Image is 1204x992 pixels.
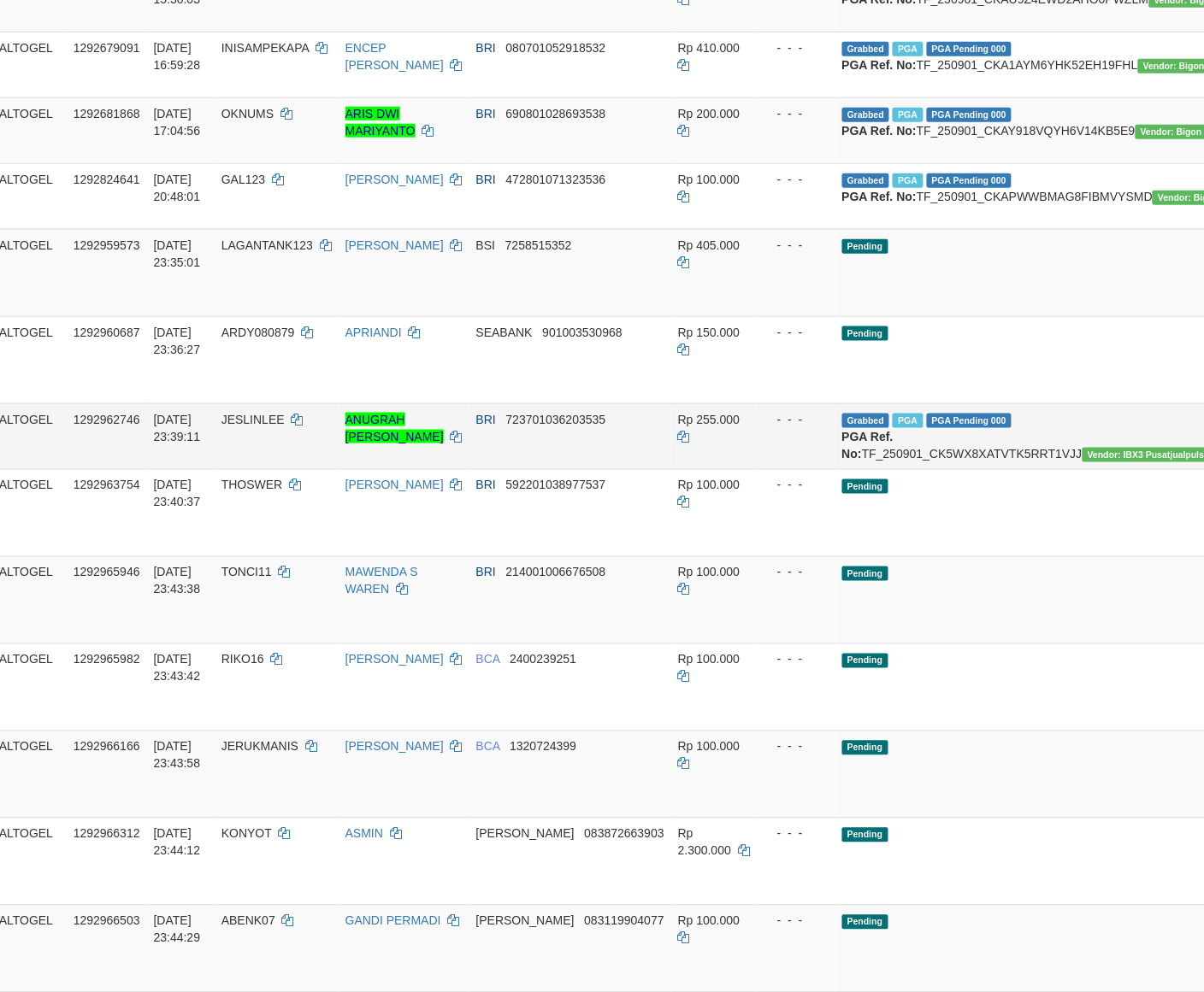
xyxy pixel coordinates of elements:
[506,478,606,492] span: Copy 592201038977537 to clipboard
[74,740,140,754] span: 1292966166
[154,914,201,945] span: [DATE] 23:44:29
[927,108,1012,122] span: PGA Pending
[764,411,829,428] div: - - -
[154,740,201,771] span: [DATE] 23:43:58
[678,238,740,252] span: Rp 405.000
[221,41,309,55] span: INISAMPEKAPA
[74,653,140,666] span: 1292965982
[506,173,606,186] span: Copy 472801071323536 to clipboard
[345,41,444,72] a: ENCEP [PERSON_NAME]
[842,430,894,461] b: PGA Ref. No:
[74,478,140,492] span: 1292963754
[764,651,829,668] div: - - -
[345,413,444,443] a: ANUGRAH [PERSON_NAME]
[221,107,274,120] span: OKNUMS
[764,171,829,188] div: - - -
[678,413,740,426] span: Rp 255.000
[74,238,140,252] span: 1292959573
[476,326,533,339] span: SEABANK
[842,124,917,138] b: PGA Ref. No:
[510,653,576,666] span: Copy 2400239251 to clipboard
[764,39,829,56] div: - - -
[842,741,888,755] span: Pending
[476,914,575,928] span: [PERSON_NAME]
[345,173,444,186] a: [PERSON_NAME]
[764,564,829,581] div: - - -
[74,173,140,186] span: 1292824641
[154,238,201,269] span: [DATE] 23:35:01
[678,827,731,858] span: Rp 2.300.000
[506,41,606,55] span: Copy 080701052918532 to clipboard
[678,914,740,928] span: Rp 100.000
[678,326,740,339] span: Rp 150.000
[345,914,441,928] a: GANDI PERMADI
[506,107,606,120] span: Copy 690801028693538 to clipboard
[510,740,576,754] span: Copy 1320724399 to clipboard
[74,566,140,579] span: 1292965946
[74,107,140,120] span: 1292681868
[927,414,1012,428] span: PGA Pending
[764,825,829,842] div: - - -
[893,108,923,122] span: Marked by biranggota2
[678,107,740,120] span: Rp 200.000
[584,914,664,928] span: Copy 083119904077 to clipboard
[842,479,888,494] span: Pending
[842,566,888,581] span: Pending
[221,914,275,928] span: ABENK07
[584,827,664,841] span: Copy 083872663903 to clipboard
[542,326,622,339] span: Copy 901003530968 to clipboard
[74,413,140,426] span: 1292962746
[345,107,416,138] a: ARIS DWI MARIYANTO
[221,740,298,754] span: JERUKMANIS
[476,827,575,841] span: [PERSON_NAME]
[154,566,201,596] span: [DATE] 23:43:38
[893,173,923,188] span: Marked by biranggota2
[505,238,572,252] span: Copy 7258515352 to clipboard
[221,653,264,666] span: RIKO16
[764,738,829,755] div: - - -
[927,173,1012,188] span: PGA Pending
[764,913,829,930] div: - - -
[221,413,285,426] span: JESLINLEE
[154,173,201,203] span: [DATE] 20:48:01
[842,190,917,203] b: PGA Ref. No:
[842,108,890,122] span: Grabbed
[927,42,1012,56] span: PGA Pending
[221,566,272,579] span: TONCI11
[221,173,265,186] span: GAL123
[476,653,500,666] span: BCA
[764,237,829,254] div: - - -
[154,653,201,684] span: [DATE] 23:43:42
[154,107,201,138] span: [DATE] 17:04:56
[764,105,829,122] div: - - -
[345,827,383,841] a: ASMIN
[506,413,606,426] span: Copy 723701036203535 to clipboard
[893,42,923,56] span: Marked by biranggota2
[842,828,888,842] span: Pending
[678,478,740,492] span: Rp 100.000
[221,238,313,252] span: LAGANTANK123
[842,414,890,428] span: Grabbed
[154,326,201,356] span: [DATE] 23:36:27
[154,827,201,858] span: [DATE] 23:44:12
[506,566,606,579] span: Copy 214001006676508 to clipboard
[476,238,496,252] span: BSI
[678,41,740,55] span: Rp 410.000
[345,326,402,339] a: APRIANDI
[842,654,888,668] span: Pending
[476,173,496,186] span: BRI
[74,914,140,928] span: 1292966503
[345,238,444,252] a: [PERSON_NAME]
[154,41,201,72] span: [DATE] 16:59:28
[221,478,283,492] span: THOSWER
[678,653,740,666] span: Rp 100.000
[476,41,496,55] span: BRI
[842,42,890,56] span: Grabbed
[74,41,140,55] span: 1292679091
[476,107,496,120] span: BRI
[476,740,500,754] span: BCA
[678,173,740,186] span: Rp 100.000
[678,566,740,579] span: Rp 100.000
[476,478,496,492] span: BRI
[345,653,444,666] a: [PERSON_NAME]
